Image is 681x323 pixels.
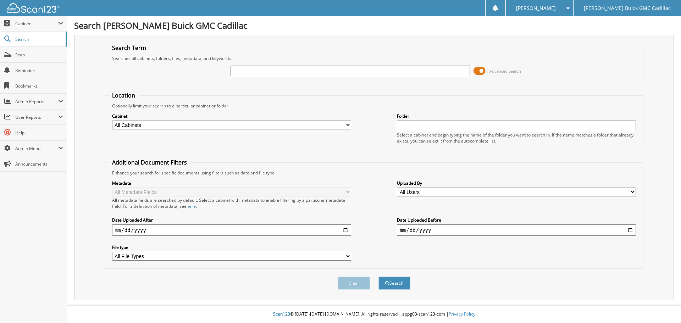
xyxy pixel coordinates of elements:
[378,277,410,290] button: Search
[15,99,58,105] span: Admin Reports
[15,21,58,27] span: Cabinets
[273,311,290,317] span: Scan123
[397,224,636,236] input: end
[397,180,636,186] label: Uploaded By
[397,217,636,223] label: Date Uploaded Before
[15,67,63,73] span: Reminders
[397,113,636,119] label: Folder
[109,170,640,176] div: Enhance your search for specific documents using filters such as date and file type.
[112,217,351,223] label: Date Uploaded After
[15,36,62,42] span: Search
[338,277,370,290] button: Clear
[516,6,556,10] span: [PERSON_NAME]
[112,197,351,209] div: All metadata fields are searched by default. Select a cabinet with metadata to enable filtering b...
[15,161,63,167] span: Announcements
[7,3,60,13] img: scan123-logo-white.svg
[112,113,351,119] label: Cabinet
[109,103,640,109] div: Optionally limit your search to a particular cabinet or folder
[584,6,671,10] span: [PERSON_NAME] Buick GMC Cadillac
[74,20,674,31] h1: Search [PERSON_NAME] Buick GMC Cadillac
[15,52,63,58] span: Scan
[15,145,58,151] span: Admin Menu
[112,224,351,236] input: start
[397,132,636,144] div: Select a cabinet and begin typing the name of the folder you want to search in. If the name match...
[449,311,475,317] a: Privacy Policy
[187,203,196,209] a: here
[109,55,640,61] div: Searches all cabinets, folders, files, metadata, and keywords
[112,180,351,186] label: Metadata
[109,44,150,52] legend: Search Term
[15,114,58,120] span: User Reports
[15,83,63,89] span: Bookmarks
[112,244,351,250] label: File type
[109,158,190,166] legend: Additional Document Filters
[109,91,139,99] legend: Location
[67,306,681,323] div: © [DATE]-[DATE] [DOMAIN_NAME]. All rights reserved | appg03-scan123-com |
[15,130,63,136] span: Help
[489,68,521,74] span: Advanced Search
